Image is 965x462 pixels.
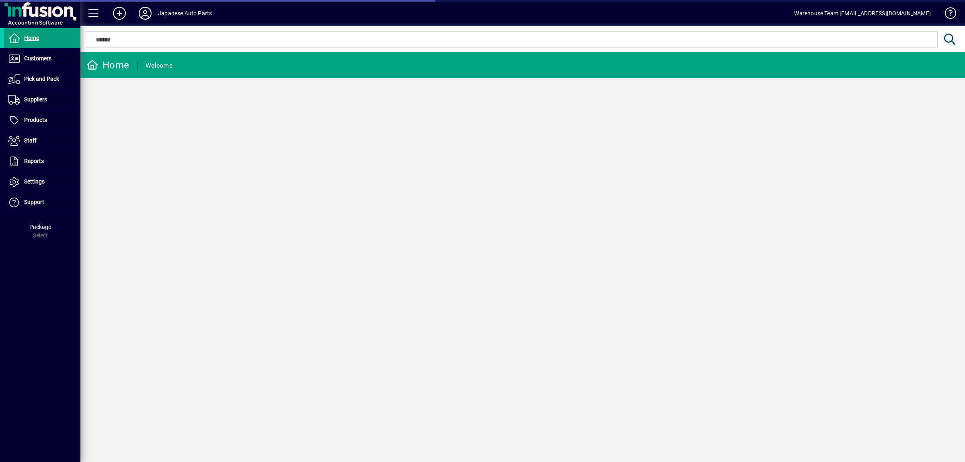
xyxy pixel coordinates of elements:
[4,69,80,89] a: Pick and Pack
[24,35,39,41] span: Home
[794,7,931,20] div: Warehouse Team [EMAIL_ADDRESS][DOMAIN_NAME]
[24,76,59,82] span: Pick and Pack
[146,59,172,72] div: Welcome
[4,172,80,192] a: Settings
[4,192,80,212] a: Support
[4,49,80,69] a: Customers
[24,178,45,185] span: Settings
[132,6,158,21] button: Profile
[158,7,212,20] div: Japanese Auto Parts
[24,117,47,123] span: Products
[4,151,80,171] a: Reports
[939,2,955,28] a: Knowledge Base
[29,224,51,230] span: Package
[24,96,47,103] span: Suppliers
[4,110,80,130] a: Products
[86,59,129,72] div: Home
[4,90,80,110] a: Suppliers
[4,131,80,151] a: Staff
[24,55,51,62] span: Customers
[24,199,44,205] span: Support
[24,137,37,144] span: Staff
[107,6,132,21] button: Add
[24,158,44,164] span: Reports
